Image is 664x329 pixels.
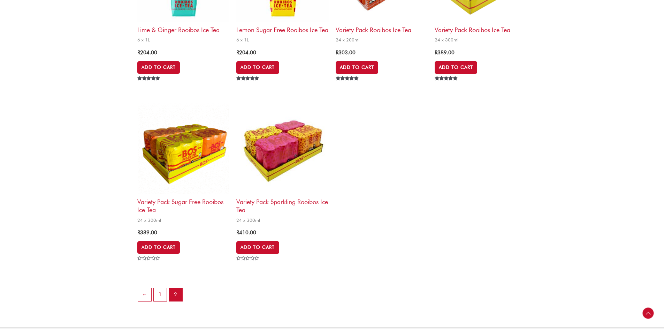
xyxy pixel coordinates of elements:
a: Add to cart: “Lemon Sugar Free Rooibos Ice Tea” [236,61,279,74]
img: Variety Pack Sparkling Rooibos Ice Tea [236,102,328,194]
h2: Variety Pack Rooibos Ice Tea [435,22,527,34]
a: Add to cart: “Variety Pack Rooibos Ice Tea” [336,61,378,74]
nav: Product Pagination [137,288,527,306]
a: Add to cart: “Lime & Ginger Rooibos Ice Tea” [137,61,180,74]
span: Rated out of 5 [336,76,360,96]
span: 24 x 300ml [137,217,229,223]
a: Add to cart: “Variety Pack Sugar Free Rooibos Ice Tea” [137,241,180,254]
a: ← [138,288,151,301]
a: Variety Pack Sparkling Rooibos Ice Tea24 x 300ml [236,102,328,225]
h2: Variety Pack Sugar Free Rooibos Ice Tea [137,194,229,214]
img: variety pack sugar free rooibos ice tea [137,102,229,194]
span: R [435,49,437,56]
span: R [336,49,338,56]
span: R [236,229,239,236]
h2: Lime & Ginger Rooibos Ice Tea [137,22,229,34]
bdi: 303.00 [336,49,356,56]
span: Rated out of 5 [435,76,459,96]
a: Add to cart: “Variety Pack Sparkling Rooibos Ice Tea” [236,241,279,254]
span: 6 x 1L [236,37,328,43]
span: 6 x 1L [137,37,229,43]
a: Add to cart: “Variety Pack Rooibos Ice Tea” [435,61,477,74]
span: R [137,229,140,236]
a: Page 1 [154,288,167,301]
span: 24 x 200ml [336,37,428,43]
span: R [137,49,140,56]
span: Rated out of 5 [236,76,260,96]
bdi: 389.00 [435,49,455,56]
bdi: 389.00 [137,229,157,236]
a: Variety Pack Sugar Free Rooibos Ice Tea24 x 300ml [137,102,229,225]
span: 24 x 300ml [236,217,328,223]
h2: Variety Pack Sparkling Rooibos Ice Tea [236,194,328,214]
span: Page 2 [169,288,182,301]
span: Rated out of 5 [137,76,161,96]
h2: Variety Pack Rooibos Ice Tea [336,22,428,34]
span: R [236,49,239,56]
bdi: 410.00 [236,229,256,236]
bdi: 204.00 [137,49,157,56]
h2: Lemon Sugar Free Rooibos Ice Tea [236,22,328,34]
bdi: 204.00 [236,49,256,56]
span: 24 x 300ml [435,37,527,43]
